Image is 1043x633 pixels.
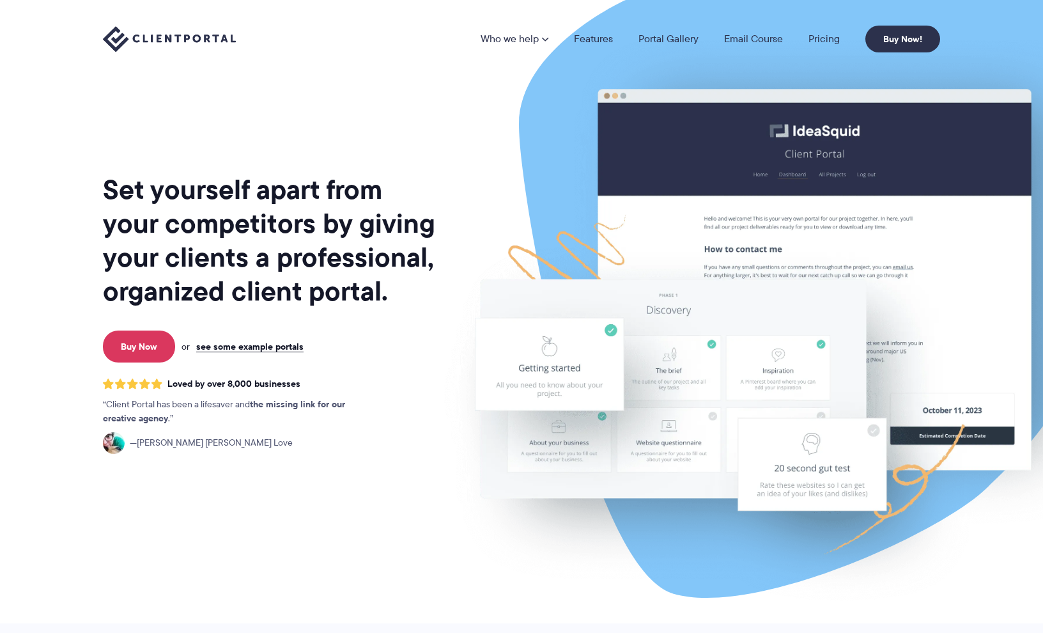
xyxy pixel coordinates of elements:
a: see some example portals [196,341,304,352]
strong: the missing link for our creative agency [103,397,345,425]
p: Client Portal has been a lifesaver and . [103,398,371,426]
a: Portal Gallery [638,34,699,44]
a: Pricing [808,34,840,44]
span: [PERSON_NAME] [PERSON_NAME] Love [130,436,293,450]
a: Buy Now [103,331,175,363]
a: Who we help [481,34,548,44]
h1: Set yourself apart from your competitors by giving your clients a professional, organized client ... [103,173,438,308]
a: Email Course [724,34,783,44]
span: Loved by over 8,000 businesses [167,379,300,389]
span: or [182,341,190,352]
a: Buy Now! [865,26,940,52]
a: Features [574,34,613,44]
